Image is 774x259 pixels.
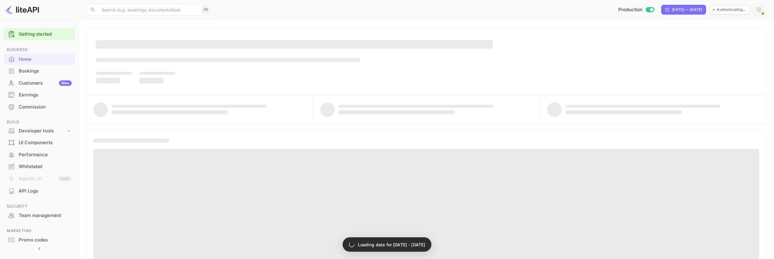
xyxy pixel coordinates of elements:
[618,6,643,13] span: Production
[4,149,75,161] div: Performance
[4,89,75,101] div: Earnings
[4,47,75,53] span: Business
[616,6,657,13] div: Switch to Sandbox mode
[4,65,75,76] a: Bookings
[4,228,75,234] span: Marketing
[5,5,39,15] img: LiteAPI logo
[59,80,72,86] div: New
[19,80,72,87] div: Customers
[4,101,75,112] a: Commission
[4,161,75,173] div: Whitelabel
[672,7,702,12] div: [DATE] — [DATE]
[4,210,75,221] a: Team management
[4,28,75,40] div: Getting started
[34,243,45,254] button: Collapse navigation
[4,119,75,125] span: Build
[4,77,75,89] a: CustomersNew
[19,128,66,134] div: Developer tools
[98,4,199,16] input: Search (e.g. bookings, documentation)
[19,31,72,38] a: Getting started
[717,7,746,12] p: Authenticating...
[358,241,425,248] p: Loading data for [DATE] - [DATE]
[4,149,75,160] a: Performance
[4,234,75,245] a: Promo codes
[4,185,75,196] a: API Logs
[19,56,72,63] div: Home
[19,151,72,158] div: Performance
[19,212,72,219] div: Team management
[201,6,210,14] div: ⌘K
[19,163,72,170] div: Whitelabel
[19,188,72,195] div: API Logs
[4,161,75,172] a: Whitelabel
[661,5,706,15] div: Click to change the date range period
[4,210,75,222] div: Team management
[19,92,72,99] div: Earnings
[19,139,72,146] div: UI Components
[19,237,72,244] div: Promo codes
[4,137,75,148] a: UI Components
[4,126,75,136] div: Developer tools
[4,137,75,149] div: UI Components
[4,89,75,100] a: Earnings
[19,68,72,75] div: Bookings
[4,203,75,210] span: Security
[19,104,72,111] div: Commission
[4,53,75,65] a: Home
